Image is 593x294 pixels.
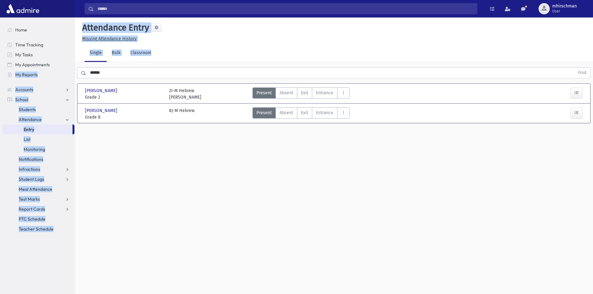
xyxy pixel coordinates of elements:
[2,70,74,80] a: My Reports
[256,90,272,96] span: Present
[2,105,74,114] a: Students
[252,87,350,100] div: AttTypes
[316,110,333,116] span: Entrance
[15,52,33,58] span: My Tasks
[85,94,163,100] span: Grade 2
[80,36,137,41] a: Missing Attendance History
[15,87,33,92] span: Accounts
[15,97,28,102] span: School
[256,110,272,116] span: Present
[2,194,74,204] a: Test Marks
[316,90,333,96] span: Entrance
[280,90,293,96] span: Absent
[19,117,42,122] span: Attendance
[19,206,45,212] span: Report Cards
[2,204,74,214] a: Report Cards
[15,62,50,68] span: My Appointments
[301,110,308,116] span: Exit
[2,85,74,95] a: Accounts
[2,25,74,35] a: Home
[301,90,308,96] span: Exit
[19,156,43,162] span: Notifications
[169,87,201,100] div: 2I-M Hebrew [PERSON_NAME]
[2,154,74,164] a: Notifications
[2,114,74,124] a: Attendance
[2,60,74,70] a: My Appointments
[80,22,149,33] h5: Attendance Entry
[85,87,119,94] span: [PERSON_NAME]
[85,107,119,114] span: [PERSON_NAME]
[252,107,350,120] div: AttTypes
[574,68,590,78] button: Find
[24,147,45,152] span: Monitoring
[24,127,34,132] span: Entry
[19,186,52,192] span: Meal Attendance
[15,72,38,77] span: My Reports
[2,224,74,234] a: Teacher Schedule
[85,114,163,120] span: Grade 8
[19,226,54,232] span: Teacher Schedule
[15,27,27,33] span: Home
[15,42,43,48] span: Time Tracking
[2,184,74,194] a: Meal Attendance
[2,164,74,174] a: Infractions
[19,107,36,112] span: Students
[5,2,41,15] img: AdmirePro
[169,107,195,120] div: 8J-M Hebrew
[125,44,156,62] a: Classroom
[82,36,137,41] u: Missing Attendance History
[2,50,74,60] a: My Tasks
[2,144,74,154] a: Monitoring
[552,9,577,14] span: User
[2,214,74,224] a: PTC Schedule
[19,196,40,202] span: Test Marks
[85,44,107,62] a: Single
[280,110,293,116] span: Absent
[24,137,31,142] span: List
[2,134,74,144] a: List
[19,166,40,172] span: Infractions
[2,174,74,184] a: Student Logs
[94,3,477,14] input: Search
[107,44,125,62] a: Bulk
[19,216,45,222] span: PTC Schedule
[2,124,73,134] a: Entry
[2,95,74,105] a: School
[19,176,44,182] span: Student Logs
[2,40,74,50] a: Time Tracking
[552,4,577,9] span: mhirschman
